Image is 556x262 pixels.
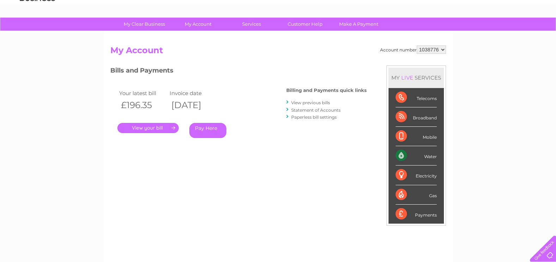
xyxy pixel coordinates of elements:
[291,107,341,113] a: Statement of Accounts
[291,114,337,120] a: Paperless bill settings
[389,68,444,88] div: MY SERVICES
[432,30,445,35] a: Water
[115,18,173,31] a: My Clear Business
[117,88,168,98] td: Your latest bill
[168,88,219,98] td: Invoice date
[380,45,446,54] div: Account number
[112,4,445,34] div: Clear Business is a trading name of Verastar Limited (registered in [GEOGRAPHIC_DATA] No. 3667643...
[19,18,55,40] img: logo.png
[396,88,437,107] div: Telecoms
[222,18,281,31] a: Services
[110,65,367,78] h3: Bills and Payments
[450,30,465,35] a: Energy
[533,30,549,35] a: Log out
[396,185,437,205] div: Gas
[110,45,446,59] h2: My Account
[286,88,367,93] h4: Billing and Payments quick links
[495,30,505,35] a: Blog
[291,100,330,105] a: View previous bills
[396,166,437,185] div: Electricity
[509,30,526,35] a: Contact
[469,30,490,35] a: Telecoms
[423,4,472,12] a: 0333 014 3131
[168,98,219,112] th: [DATE]
[400,74,415,81] div: LIVE
[117,123,179,133] a: .
[396,107,437,127] div: Broadband
[330,18,388,31] a: Make A Payment
[396,146,437,166] div: Water
[169,18,227,31] a: My Account
[396,127,437,146] div: Mobile
[276,18,334,31] a: Customer Help
[117,98,168,112] th: £196.35
[189,123,226,138] a: Pay Here
[396,205,437,224] div: Payments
